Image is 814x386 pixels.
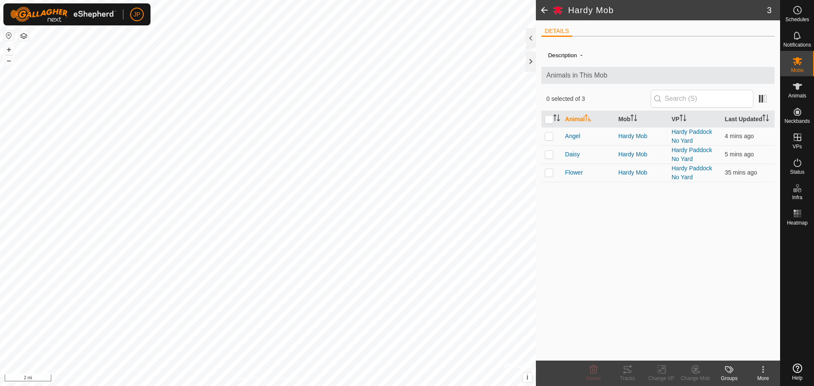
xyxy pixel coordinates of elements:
[4,56,14,66] button: –
[725,151,754,158] span: 2 Sept 2025, 12:04 pm
[725,169,757,176] span: 2 Sept 2025, 11:34 am
[783,42,811,47] span: Notifications
[618,150,665,159] div: Hardy Mob
[762,116,769,122] p-sorticon: Activate to sort
[787,220,808,225] span: Heatmap
[792,144,802,149] span: VPs
[644,375,678,382] div: Change VP
[568,5,767,15] h2: Hardy Mob
[585,116,591,122] p-sorticon: Activate to sort
[785,17,809,22] span: Schedules
[790,169,804,175] span: Status
[651,90,753,108] input: Search (S)
[586,375,601,381] span: Delete
[784,119,810,124] span: Neckbands
[678,375,712,382] div: Change Mob
[680,116,686,122] p-sorticon: Activate to sort
[618,168,665,177] div: Hardy Mob
[672,128,712,144] a: Hardy Paddock No Yard
[672,165,712,181] a: Hardy Paddock No Yard
[234,375,266,383] a: Privacy Policy
[4,44,14,55] button: +
[792,375,803,380] span: Help
[615,111,668,128] th: Mob
[767,4,772,17] span: 3
[546,70,769,81] span: Animals in This Mob
[527,374,528,381] span: i
[668,111,722,128] th: VP
[630,116,637,122] p-sorticon: Activate to sort
[134,10,140,19] span: JP
[548,52,577,58] label: Description
[4,31,14,41] button: Reset Map
[712,375,746,382] div: Groups
[541,27,572,37] li: DETAILS
[618,132,665,141] div: Hardy Mob
[672,147,712,162] a: Hardy Paddock No Yard
[553,116,560,122] p-sorticon: Activate to sort
[722,111,775,128] th: Last Updated
[565,132,580,141] span: Angel
[19,31,29,41] button: Map Layers
[781,360,814,384] a: Help
[577,48,586,62] span: -
[610,375,644,382] div: Tracks
[10,7,116,22] img: Gallagher Logo
[791,68,803,73] span: Mobs
[792,195,802,200] span: Infra
[565,168,583,177] span: Flower
[562,111,615,128] th: Animal
[546,94,651,103] span: 0 selected of 3
[788,93,806,98] span: Animals
[746,375,780,382] div: More
[276,375,301,383] a: Contact Us
[565,150,580,159] span: Daisy
[523,373,532,382] button: i
[725,133,754,139] span: 2 Sept 2025, 12:04 pm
